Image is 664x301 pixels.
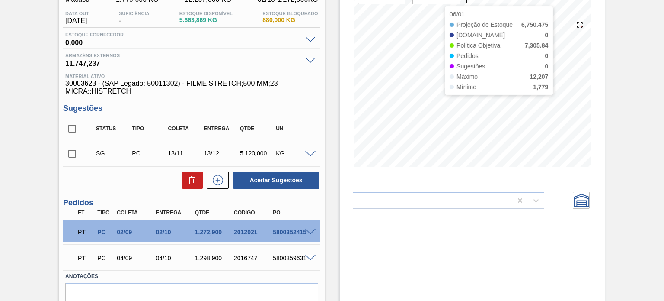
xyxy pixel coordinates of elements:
div: KG [274,150,313,157]
p: PT [78,255,93,262]
div: Entrega [202,126,241,132]
div: PO [271,210,313,216]
div: 02/10/2025 [154,229,197,236]
div: 2012021 [232,229,275,236]
div: Pedido em Trânsito [76,249,95,268]
span: Data out [65,11,89,16]
div: 04/09/2025 [115,255,157,262]
label: Anotações [65,270,318,283]
div: Pedido de Compra [130,150,169,157]
span: Estoque Bloqueado [262,11,318,16]
div: Coleta [166,126,205,132]
div: 1.298,900 [193,255,236,262]
span: Armazéns externos [65,53,300,58]
div: Pedido em Trânsito [76,223,95,242]
span: Suficiência [119,11,149,16]
div: Aceitar Sugestões [229,171,320,190]
div: 1.272,900 [193,229,236,236]
button: Aceitar Sugestões [233,172,319,189]
span: 30003623 - (SAP Legado: 50011302) - FILME STRETCH;500 MM;23 MICRA;;HISTRETCH [65,80,318,95]
div: Qtde [193,210,236,216]
div: UN [274,126,313,132]
div: 02/09/2025 [115,229,157,236]
div: Nova sugestão [203,172,229,189]
div: - [117,11,151,25]
div: Pedido de Compra [95,255,115,262]
div: Tipo [130,126,169,132]
span: Estoque Disponível [179,11,233,16]
div: 5800352415 [271,229,313,236]
span: 0,000 [65,37,300,46]
p: PT [78,229,93,236]
span: 11.747,237 [65,58,300,67]
div: Qtde [238,126,277,132]
div: 13/12/2025 [202,150,241,157]
span: Material ativo [65,74,318,79]
div: Tipo [95,210,115,216]
div: Entrega [154,210,197,216]
div: Pedido de Compra [95,229,115,236]
div: 5800359631 [271,255,313,262]
h3: Sugestões [63,104,320,113]
div: Código [232,210,275,216]
div: 04/10/2025 [154,255,197,262]
div: Status [94,126,133,132]
div: Etapa [76,210,95,216]
span: [DATE] [65,17,89,25]
div: 13/11/2025 [166,150,205,157]
span: 880,000 KG [262,17,318,23]
div: 5.120,000 [238,150,277,157]
div: Coleta [115,210,157,216]
span: Estoque Fornecedor [65,32,300,37]
div: Sugestão Criada [94,150,133,157]
div: Excluir Sugestões [178,172,203,189]
span: 5.663,869 KG [179,17,233,23]
div: 2016747 [232,255,275,262]
h3: Pedidos [63,198,320,207]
